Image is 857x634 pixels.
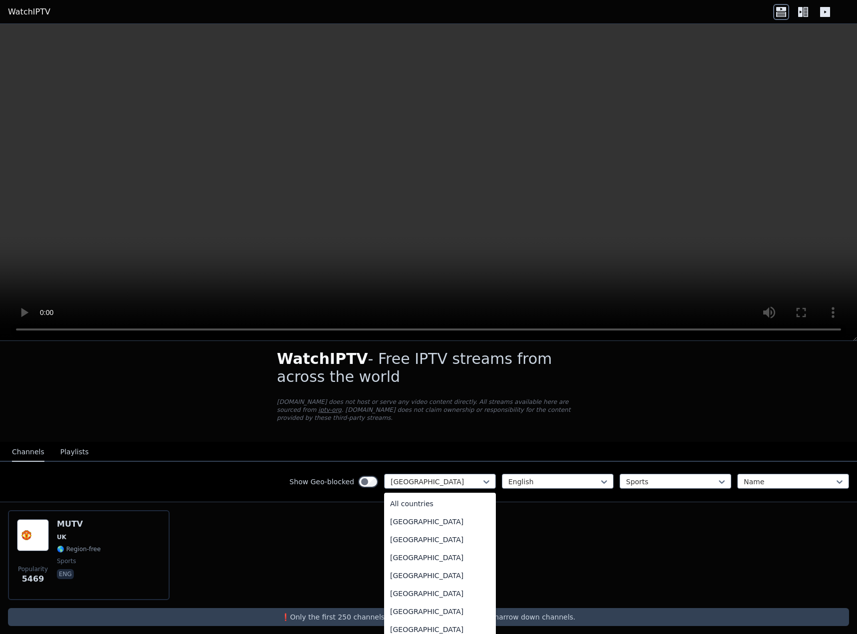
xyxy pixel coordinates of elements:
[318,406,342,413] a: iptv-org
[60,443,89,462] button: Playlists
[384,495,496,513] div: All countries
[289,477,354,487] label: Show Geo-blocked
[57,545,101,553] span: 🌎 Region-free
[57,557,76,565] span: sports
[18,565,48,573] span: Popularity
[8,6,50,18] a: WatchIPTV
[12,443,44,462] button: Channels
[384,549,496,567] div: [GEOGRAPHIC_DATA]
[384,603,496,621] div: [GEOGRAPHIC_DATA]
[12,612,845,622] p: ❗️Only the first 250 channels are returned, use the filters to narrow down channels.
[384,585,496,603] div: [GEOGRAPHIC_DATA]
[277,398,580,422] p: [DOMAIN_NAME] does not host or serve any video content directly. All streams available here are s...
[17,519,49,551] img: MUTV
[277,350,580,386] h1: - Free IPTV streams from across the world
[384,513,496,531] div: [GEOGRAPHIC_DATA]
[57,519,101,529] h6: MUTV
[384,531,496,549] div: [GEOGRAPHIC_DATA]
[384,567,496,585] div: [GEOGRAPHIC_DATA]
[57,533,66,541] span: UK
[57,569,74,579] p: eng
[277,350,368,367] span: WatchIPTV
[22,573,44,585] span: 5469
